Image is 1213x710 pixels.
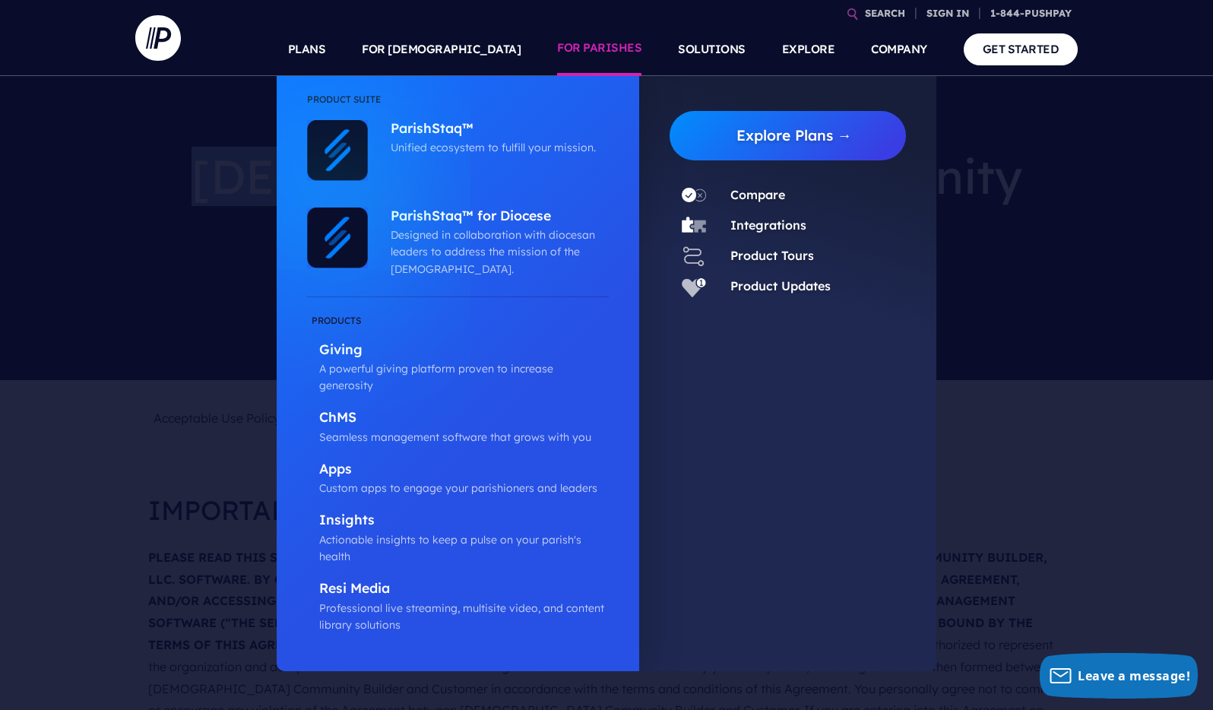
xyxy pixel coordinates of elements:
a: Compare [730,187,785,202]
img: Compare - Icon [682,183,706,208]
p: Apps [319,461,609,480]
p: Resi Media [319,580,609,599]
a: Integrations [730,217,806,233]
p: Insights [319,512,609,531]
a: SOLUTIONS [678,23,746,76]
a: Product Updates [730,278,831,293]
a: ParishStaq™ Unified ecosystem to fulfill your mission. [368,120,601,157]
p: Custom apps to engage your parishioners and leaders [319,480,609,496]
p: ParishStaq™ [391,120,601,139]
a: Explore Plans → [682,111,906,160]
a: Product Tours [730,248,814,263]
img: Product Updates - Icon [682,274,706,299]
p: ChMS [319,409,609,428]
p: Unified ecosystem to fulfill your mission. [391,139,601,156]
a: Resi Media Professional live streaming, multisite video, and content library solutions [307,580,609,633]
a: FOR [DEMOGRAPHIC_DATA] [362,23,521,76]
a: Product Updates - Icon [670,274,718,299]
a: ParishStaq™ for Diocese Designed in collaboration with diocesan leaders to address the mission of... [368,208,601,277]
p: Designed in collaboration with diocesan leaders to address the mission of the [DEMOGRAPHIC_DATA]. [391,227,601,277]
a: Integrations - Icon [670,214,718,238]
a: ChMS Seamless management software that grows with you [307,409,609,445]
a: PLANS [288,23,326,76]
a: Compare - Icon [670,183,718,208]
p: Giving [319,341,609,360]
span: Leave a message! [1078,667,1190,684]
p: Professional live streaming, multisite video, and content library solutions [319,600,609,634]
img: ParishStaq™ - Icon [307,120,368,181]
a: COMPANY [871,23,927,76]
img: Integrations - Icon [682,214,706,238]
img: ParishStaq™ for Diocese - Icon [307,208,368,268]
a: GET STARTED [964,33,1078,65]
a: Insights Actionable insights to keep a pulse on your parish's health [307,512,609,565]
a: Giving A powerful giving platform proven to increase generosity [307,312,609,395]
a: EXPLORE [782,23,835,76]
button: Leave a message! [1040,653,1198,699]
img: Product Tours - Icon [682,244,706,268]
p: Actionable insights to keep a pulse on your parish's health [319,531,609,566]
a: Apps Custom apps to engage your parishioners and leaders [307,461,609,497]
a: FOR PARISHES [557,23,641,76]
li: Product Suite [307,91,609,120]
p: Seamless management software that grows with you [319,429,609,445]
a: Product Tours - Icon [670,244,718,268]
p: A powerful giving platform proven to increase generosity [319,360,609,395]
p: ParishStaq™ for Diocese [391,208,601,227]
